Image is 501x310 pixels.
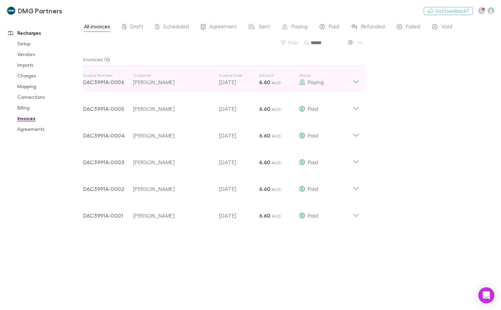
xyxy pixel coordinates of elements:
span: AUD [272,214,281,219]
div: D6C3991A-0003[PERSON_NAME][DATE]6.60 AUDPaid [78,146,365,173]
span: AUD [272,133,281,138]
a: Imports [11,60,87,70]
span: All invoices [84,23,110,32]
button: Filter [277,39,303,47]
p: [DATE] [219,105,259,113]
div: Invoice NumberD6C3991A-0006Customer[PERSON_NAME]Invoice Date[DATE]Amount6.60 AUDStatusPaying [78,66,365,93]
div: [PERSON_NAME] [133,185,213,193]
span: Paid [308,212,318,219]
div: D6C3991A-0005[PERSON_NAME][DATE]6.60 AUDPaid [78,93,365,119]
a: Mapping [11,81,87,92]
div: [PERSON_NAME] [133,105,213,113]
strong: 6.60 [259,132,270,139]
p: Amount [259,73,299,78]
span: Paid [308,132,318,138]
p: Invoice Number [83,73,133,78]
span: AUD [272,187,281,192]
a: Invoices [11,113,87,124]
div: [PERSON_NAME] [133,212,213,220]
p: [DATE] [219,212,259,220]
a: Setup [11,38,87,49]
span: Agreement [210,23,237,32]
span: Paying [291,23,307,32]
span: Paid [308,186,318,192]
div: [PERSON_NAME] [133,158,213,166]
p: D6C3991A-0005 [83,105,133,113]
span: AUD [272,80,281,85]
strong: 6.60 [259,79,270,85]
p: D6C3991A-0006 [83,78,133,86]
div: D6C3991A-0004[PERSON_NAME][DATE]6.60 AUDPaid [78,119,365,146]
p: Status [299,73,352,78]
a: DMG Partners [3,3,66,19]
p: [DATE] [219,185,259,193]
a: Recharges [1,28,87,38]
p: D6C3991A-0004 [83,131,133,139]
div: [PERSON_NAME] [133,78,213,86]
div: D6C3991A-0001[PERSON_NAME][DATE]6.60 AUDPaid [78,200,365,226]
span: AUD [272,107,281,112]
span: Scheduled [163,23,189,32]
span: Paid [308,159,318,165]
img: DMG Partners's Logo [7,7,15,15]
span: Void [441,23,452,32]
strong: 6.60 [259,159,270,166]
a: Charges [11,70,87,81]
div: Open Intercom Messenger [478,287,494,303]
span: Paying [308,79,324,85]
strong: 6.60 [259,186,270,192]
p: Invoice Date [219,73,259,78]
span: Sent [259,23,270,32]
p: D6C3991A-0003 [83,158,133,166]
strong: 6.60 [259,212,270,219]
a: Connections [11,92,87,102]
p: [DATE] [219,78,259,86]
p: D6C3991A-0002 [83,185,133,193]
span: Paid [329,23,339,32]
span: Refunded [361,23,385,32]
p: [DATE] [219,131,259,139]
p: [DATE] [219,158,259,166]
a: Agreements [11,124,87,134]
p: Customer [133,73,213,78]
span: AUD [272,160,281,165]
a: Vendors [11,49,87,60]
h3: DMG Partners [18,7,63,15]
span: Draft [130,23,143,32]
span: Failed [406,23,420,32]
div: [PERSON_NAME] [133,131,213,139]
button: Got Feedback? [424,7,473,15]
p: D6C3991A-0001 [83,212,133,220]
strong: 6.60 [259,105,270,112]
div: D6C3991A-0002[PERSON_NAME][DATE]6.60 AUDPaid [78,173,365,200]
span: Paid [308,105,318,112]
a: Billing [11,102,87,113]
